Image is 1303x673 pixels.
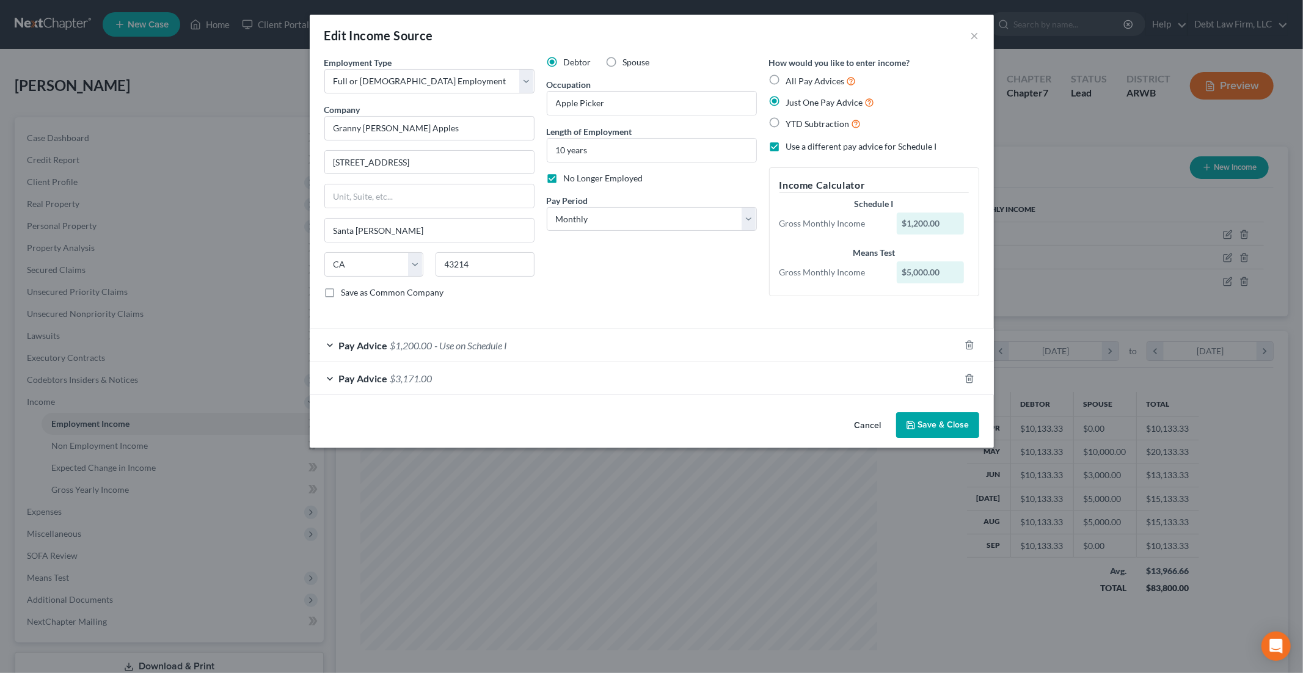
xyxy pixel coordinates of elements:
[845,413,891,438] button: Cancel
[324,57,392,68] span: Employment Type
[325,219,534,242] input: Enter city...
[324,104,360,115] span: Company
[786,97,863,107] span: Just One Pay Advice
[971,28,979,43] button: ×
[623,57,650,67] span: Spouse
[390,340,433,351] span: $1,200.00
[896,412,979,438] button: Save & Close
[564,173,643,183] span: No Longer Employed
[547,125,632,138] label: Length of Employment
[325,184,534,208] input: Unit, Suite, etc...
[779,247,969,259] div: Means Test
[773,266,891,278] div: Gross Monthly Income
[436,252,535,277] input: Enter zip...
[786,118,850,129] span: YTD Subtraction
[324,27,433,44] div: Edit Income Source
[1261,631,1291,661] div: Open Intercom Messenger
[564,57,591,67] span: Debtor
[390,373,433,384] span: $3,171.00
[435,340,508,351] span: - Use on Schedule I
[786,141,937,151] span: Use a different pay advice for Schedule I
[773,217,891,230] div: Gross Monthly Income
[324,116,535,140] input: Search company by name...
[779,178,969,193] h5: Income Calculator
[547,139,756,162] input: ex: 2 years
[897,213,964,235] div: $1,200.00
[325,151,534,174] input: Enter address...
[897,261,964,283] div: $5,000.00
[769,56,910,69] label: How would you like to enter income?
[786,76,845,86] span: All Pay Advices
[779,198,969,210] div: Schedule I
[547,78,591,91] label: Occupation
[341,287,444,297] span: Save as Common Company
[339,340,388,351] span: Pay Advice
[339,373,388,384] span: Pay Advice
[547,195,588,206] span: Pay Period
[547,92,756,115] input: --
